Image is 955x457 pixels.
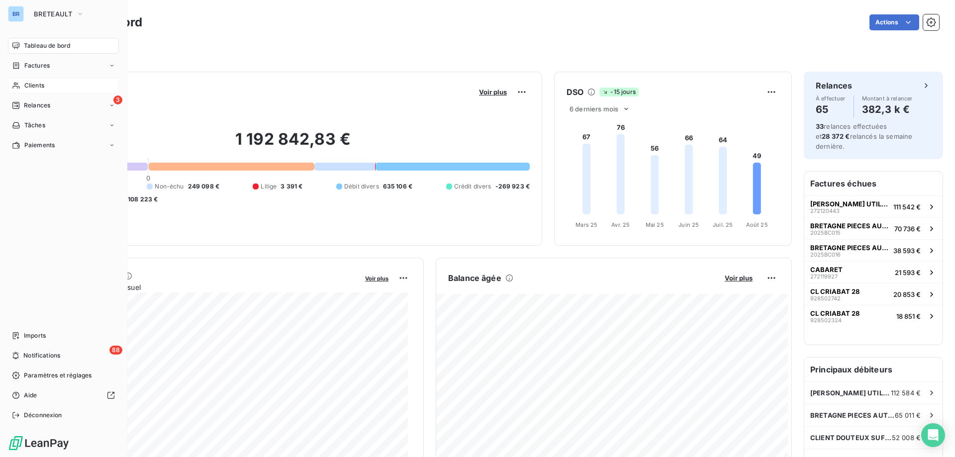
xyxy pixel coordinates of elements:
span: 20 853 € [893,290,921,298]
span: Litige [261,182,277,191]
h6: DSO [567,86,583,98]
tspan: Août 25 [746,221,768,228]
tspan: Mai 25 [646,221,664,228]
span: BRETAGNE PIECES AUTO 35 [810,411,895,419]
h4: 382,3 k € [862,101,913,117]
button: BRETAGNE PIECES AUTO 352025BC01570 736 € [804,217,943,239]
span: 88 [109,346,122,355]
span: 249 098 € [188,182,219,191]
span: 928502742 [810,295,841,301]
a: 3Relances [8,97,119,113]
span: 28 372 € [822,132,850,140]
tspan: Avr. 25 [611,221,630,228]
h6: Factures échues [804,172,943,195]
div: BR [8,6,24,22]
div: Open Intercom Messenger [921,423,945,447]
h2: 1 192 842,83 € [56,129,530,159]
span: Voir plus [725,274,753,282]
span: Montant à relancer [862,95,913,101]
span: 111 542 € [893,203,921,211]
a: Tableau de bord [8,38,119,54]
span: 52 008 € [892,434,921,442]
tspan: Mars 25 [575,221,597,228]
button: Voir plus [722,274,756,282]
tspan: Juil. 25 [713,221,733,228]
span: Chiffre d'affaires mensuel [56,282,358,292]
span: 6 derniers mois [570,105,618,113]
span: 0 [146,174,150,182]
span: Voir plus [365,275,388,282]
a: Factures [8,58,119,74]
span: CABARET [810,266,843,274]
span: 38 593 € [893,247,921,255]
span: Déconnexion [24,411,62,420]
a: Paiements [8,137,119,153]
span: [PERSON_NAME] UTILITAIRES ABSOLUT CAR [810,389,891,397]
span: Imports [24,331,46,340]
span: Paramètres et réglages [24,371,92,380]
span: Paiements [24,141,55,150]
span: CL CRIABAT 28 [810,287,859,295]
span: 635 106 € [383,182,412,191]
a: Aide [8,387,119,403]
button: CL CRIABAT 2892850274220 853 € [804,283,943,305]
span: 70 736 € [894,225,921,233]
span: CLIENT DOUTEUX SUFFREN [810,434,892,442]
a: Paramètres et réglages [8,367,119,383]
span: Voir plus [479,88,507,96]
span: 3 [113,95,122,104]
span: CL CRIABAT 28 [810,309,859,317]
span: Débit divers [344,182,379,191]
tspan: Juin 25 [678,221,699,228]
span: Tableau de bord [24,41,70,50]
button: Voir plus [362,274,391,282]
h6: Balance âgée [448,272,501,284]
a: Tâches [8,117,119,133]
span: Factures [24,61,50,70]
span: 3 391 € [281,182,302,191]
span: 2025BC016 [810,252,841,258]
span: -269 923 € [495,182,530,191]
img: Logo LeanPay [8,435,70,451]
span: 65 011 € [895,411,921,419]
button: CABARET27211992721 593 € [804,261,943,283]
span: Aide [24,391,37,400]
span: Non-échu [155,182,184,191]
span: 928502324 [810,317,842,323]
a: Imports [8,328,119,344]
a: Clients [8,78,119,93]
span: 18 851 € [896,312,921,320]
button: Actions [869,14,919,30]
h4: 65 [816,101,846,117]
button: Voir plus [476,88,510,96]
span: 272119927 [810,274,838,279]
span: Tâches [24,121,45,130]
span: Crédit divers [454,182,491,191]
button: [PERSON_NAME] UTILITAIRES ABSOLUT CAR272120443111 542 € [804,195,943,217]
span: Notifications [23,351,60,360]
span: 112 584 € [891,389,921,397]
span: BRETAGNE PIECES AUTO 35 [810,222,890,230]
h6: Principaux débiteurs [804,358,943,381]
span: [PERSON_NAME] UTILITAIRES ABSOLUT CAR [810,200,889,208]
span: Clients [24,81,44,90]
span: 33 [816,122,824,130]
span: Relances [24,101,50,110]
button: BRETAGNE PIECES AUTO 352025BC01638 593 € [804,239,943,261]
h6: Relances [816,80,852,91]
span: relances effectuées et relancés la semaine dernière. [816,122,912,150]
button: CL CRIABAT 2892850232418 851 € [804,305,943,327]
span: À effectuer [816,95,846,101]
span: 21 593 € [895,269,921,276]
span: BRETEAULT [34,10,72,18]
span: -15 jours [599,88,638,96]
span: BRETAGNE PIECES AUTO 35 [810,244,889,252]
span: -108 223 € [125,195,158,204]
span: 272120443 [810,208,840,214]
span: 2025BC015 [810,230,841,236]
